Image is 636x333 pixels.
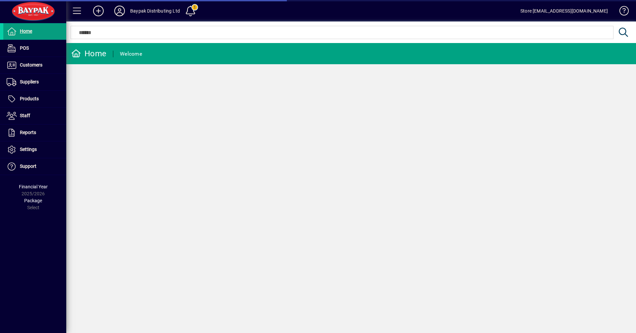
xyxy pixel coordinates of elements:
[88,5,109,17] button: Add
[20,79,39,84] span: Suppliers
[19,184,48,189] span: Financial Year
[130,6,180,16] div: Baypak Distributing Ltd
[20,164,36,169] span: Support
[24,198,42,203] span: Package
[3,124,66,141] a: Reports
[3,141,66,158] a: Settings
[3,74,66,90] a: Suppliers
[20,62,42,68] span: Customers
[3,40,66,57] a: POS
[20,96,39,101] span: Products
[3,57,66,73] a: Customers
[20,28,32,34] span: Home
[3,108,66,124] a: Staff
[20,130,36,135] span: Reports
[520,6,608,16] div: Store [EMAIL_ADDRESS][DOMAIN_NAME]
[120,49,142,59] div: Welcome
[20,147,37,152] span: Settings
[614,1,628,23] a: Knowledge Base
[20,45,29,51] span: POS
[3,158,66,175] a: Support
[109,5,130,17] button: Profile
[20,113,30,118] span: Staff
[3,91,66,107] a: Products
[71,48,106,59] div: Home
